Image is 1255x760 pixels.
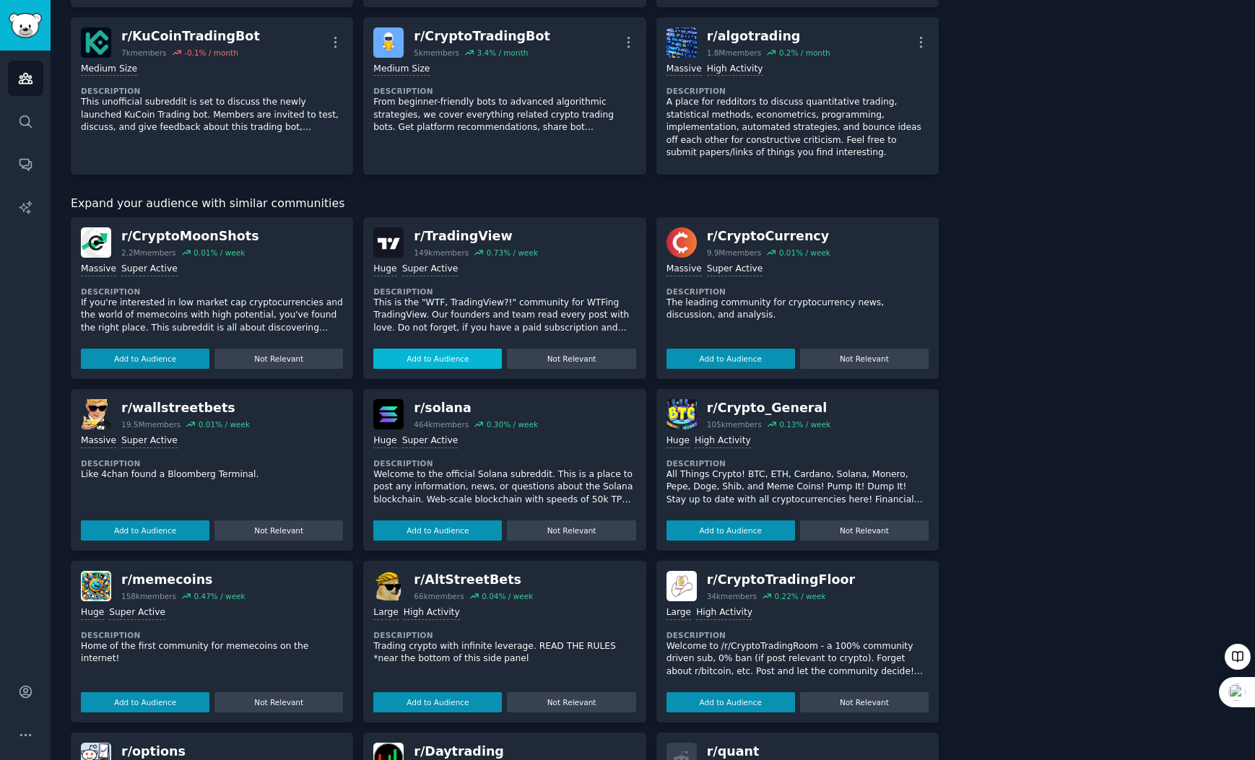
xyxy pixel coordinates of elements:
dt: Description [373,458,635,468]
div: 66k members [414,591,464,601]
button: Not Relevant [214,692,343,712]
div: Massive [666,63,702,77]
div: Medium Size [373,63,430,77]
div: Super Active [121,434,178,448]
div: Super Active [109,606,165,620]
div: 149k members [414,248,469,258]
div: 7k members [121,48,167,58]
p: Welcome to the official Solana subreddit. This is a place to post any information, news, or quest... [373,468,635,507]
div: 1.8M members [707,48,762,58]
button: Not Relevant [800,520,929,541]
div: 0.30 % / week [487,419,538,429]
p: Like 4chan found a Bloomberg Terminal. [81,468,343,481]
img: memecoins [81,571,111,601]
div: r/ KuCoinTradingBot [121,27,260,45]
p: Welcome to /r/CryptoTradingRoom - a 100% community driven sub, 0% ban (if post relevant to crypto... [666,640,929,678]
a: CryptoTradingBotr/CryptoTradingBot5kmembers3.4% / monthMedium SizeDescriptionFrom beginner-friend... [363,17,646,175]
div: r/ memecoins [121,571,246,589]
p: All Things Crypto! BTC, ETH, Cardano, Solana, Monero, Pepe, Doge, Shib, and Meme Coins! Pump It! ... [666,468,929,507]
div: 0.01 % / week [194,248,245,258]
button: Add to Audience [81,692,209,712]
p: If you're interested in low market cap cryptocurrencies and the world of memecoins with high pote... [81,297,343,335]
div: r/ algotrading [707,27,830,45]
div: 0.47 % / week [194,591,245,601]
img: CryptoCurrency [666,227,697,258]
button: Add to Audience [81,349,209,369]
div: Massive [81,434,116,448]
div: Massive [666,263,702,276]
div: 0.01 % / week [779,248,830,258]
button: Add to Audience [373,349,502,369]
div: 3.4 % / month [477,48,528,58]
a: KuCoinTradingBotr/KuCoinTradingBot7kmembers-0.1% / monthMedium SizeDescriptionThis unofficial sub... [71,17,353,175]
dt: Description [373,86,635,96]
div: Large [373,606,398,620]
img: AltStreetBets [373,571,404,601]
div: 464k members [414,419,469,429]
img: solana [373,399,404,429]
div: 2.2M members [121,248,176,258]
button: Not Relevant [214,520,343,541]
div: High Activity [707,63,763,77]
div: Huge [81,606,104,620]
p: From beginner-friendly bots to advanced algorithmic strategies, we cover everything related crypt... [373,96,635,134]
div: 34k members [707,591,757,601]
div: Huge [373,263,396,276]
div: r/ CryptoTradingBot [414,27,550,45]
div: 0.73 % / week [487,248,538,258]
p: Trading crypto with infinite leverage. READ THE RULES *near the bottom of this side panel [373,640,635,665]
dt: Description [666,287,929,297]
img: CryptoTradingFloor [666,571,697,601]
dt: Description [81,458,343,468]
p: Home of the first community for memecoins on the internet! [81,640,343,665]
div: r/ Crypto_General [707,399,831,417]
div: 105k members [707,419,762,429]
dt: Description [666,630,929,640]
div: 9.9M members [707,248,762,258]
div: -0.1 % / month [184,48,238,58]
dt: Description [81,630,343,640]
p: The leading community for cryptocurrency news, discussion, and analysis. [666,297,929,322]
button: Add to Audience [666,349,795,369]
div: 0.04 % / week [482,591,533,601]
div: 0.2 % / month [779,48,830,58]
span: Expand your audience with similar communities [71,195,344,213]
button: Add to Audience [373,692,502,712]
div: High Activity [695,434,751,448]
dt: Description [373,287,635,297]
div: r/ CryptoTradingFloor [707,571,855,589]
button: Not Relevant [507,349,635,369]
div: 0.22 % / week [774,591,825,601]
div: Huge [666,434,690,448]
p: A place for redditors to discuss quantitative trading, statistical methods, econometrics, program... [666,96,929,160]
dt: Description [81,86,343,96]
div: Medium Size [81,63,137,77]
button: Not Relevant [507,692,635,712]
div: r/ CryptoCurrency [707,227,830,245]
dt: Description [666,458,929,468]
div: High Activity [696,606,752,620]
img: CryptoTradingBot [373,27,404,58]
div: 19.5M members [121,419,181,429]
div: 158k members [121,591,176,601]
button: Not Relevant [800,692,929,712]
div: Super Active [707,263,763,276]
p: This is the "WTF, TradingView?!" community for WTFing TradingView. Our founders and team read eve... [373,297,635,335]
div: r/ AltStreetBets [414,571,533,589]
div: Massive [81,263,116,276]
div: High Activity [404,606,460,620]
dt: Description [666,86,929,96]
a: algotradingr/algotrading1.8Mmembers0.2% / monthMassiveHigh ActivityDescriptionA place for reddito... [656,17,939,175]
div: Large [666,606,691,620]
img: CryptoMoonShots [81,227,111,258]
dt: Description [373,630,635,640]
button: Add to Audience [666,520,795,541]
div: 0.13 % / week [779,419,830,429]
div: r/ TradingView [414,227,538,245]
button: Not Relevant [214,349,343,369]
div: r/ CryptoMoonShots [121,227,259,245]
img: Crypto_General [666,399,697,429]
div: 5k members [414,48,459,58]
div: r/ wallstreetbets [121,399,250,417]
div: Super Active [121,263,178,276]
